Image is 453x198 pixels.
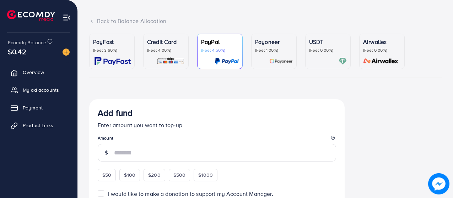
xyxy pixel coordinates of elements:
[255,38,293,46] p: Payoneer
[201,38,239,46] p: PayPal
[95,57,131,65] img: card
[63,49,70,56] img: image
[363,38,401,46] p: Airwallex
[98,135,336,144] legend: Amount
[339,57,347,65] img: card
[5,118,72,132] a: Product Links
[147,38,185,46] p: Credit Card
[309,47,347,53] p: (Fee: 0.00%)
[255,47,293,53] p: (Fee: 1.00%)
[93,47,131,53] p: (Fee: 3.60%)
[361,57,401,65] img: card
[269,57,293,65] img: card
[201,47,239,53] p: (Fee: 4.50%)
[93,38,131,46] p: PayFast
[124,171,135,179] span: $100
[63,13,71,22] img: menu
[23,86,59,94] span: My ad accounts
[102,171,111,179] span: $50
[428,174,449,194] img: image
[23,122,53,129] span: Product Links
[89,17,442,25] div: Back to Balance Allocation
[5,83,72,97] a: My ad accounts
[23,69,44,76] span: Overview
[215,57,239,65] img: card
[98,108,133,118] h3: Add fund
[173,171,186,179] span: $500
[8,39,46,46] span: Ecomdy Balance
[363,47,401,53] p: (Fee: 0.00%)
[5,65,72,79] a: Overview
[23,104,43,111] span: Payment
[309,38,347,46] p: USDT
[5,101,72,115] a: Payment
[98,121,336,129] p: Enter amount you want to top-up
[8,46,26,57] span: $0.42
[108,190,273,198] span: I would like to make a donation to support my Account Manager.
[7,10,55,21] img: logo
[148,171,161,179] span: $200
[147,47,185,53] p: (Fee: 4.00%)
[157,57,185,65] img: card
[198,171,213,179] span: $1000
